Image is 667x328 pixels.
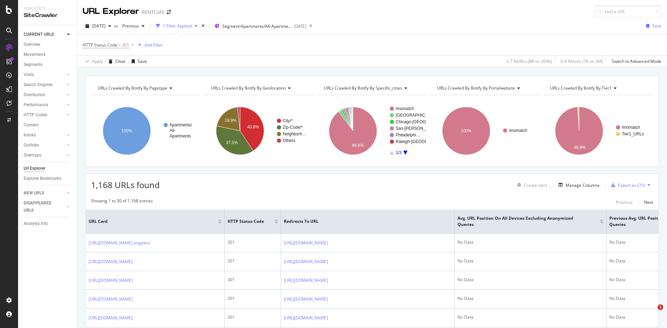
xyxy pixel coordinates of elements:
span: 1,168 URLs found [91,179,160,191]
div: arrow-right-arrow-left [167,10,171,15]
a: Visits [24,71,65,78]
a: Distribution [24,91,65,99]
a: Explorer Bookmarks [24,175,72,182]
button: Create alert [514,179,547,191]
text: Tier1_URLs [622,132,644,136]
div: DISAPPEARED URLS [24,200,59,214]
text: Zip-Code/* [283,125,303,130]
a: Content [24,121,72,129]
a: CURRENT URLS [24,31,65,38]
h4: URLs Crawled By Botify By tier1 [549,83,647,94]
span: URLs Crawled By Botify By geolocation [211,85,286,91]
a: Inlinks [24,132,65,139]
text: All- [170,128,175,133]
button: Save [129,56,147,67]
div: Switch to Advanced Mode [612,58,661,64]
button: Apply [83,56,103,67]
svg: A chart. [317,101,426,161]
span: URLs Crawled By Botify By pagetype [98,85,167,91]
span: URLs Crawled By Botify By specific_cities [324,85,402,91]
text: Chicago-[GEOGRAPHIC_DATA]/* [396,119,459,124]
div: NEW URLS [24,190,44,197]
button: Previous [120,20,147,32]
div: No Data [458,277,603,283]
div: RENTCafé [142,9,164,16]
div: 301 [228,258,278,264]
div: Content [24,121,39,129]
h4: URLs Crawled By Botify By pagetype [96,83,195,94]
text: 19.9% [224,118,236,123]
a: NEW URLS [24,190,65,197]
span: = [118,42,121,48]
a: [URL][DOMAIN_NAME] [284,258,328,265]
div: HTTP Codes [24,111,47,119]
a: Overview [24,41,72,48]
div: Save [652,23,661,29]
text: 1/3 [396,150,402,155]
button: Add Filter [135,41,163,49]
div: 2.7 % URLs ( 8K on 304K ) [507,58,552,64]
text: San-[PERSON_NAME]… [396,126,443,131]
a: Sitemaps [24,152,65,159]
a: Analysis Info [24,220,72,227]
div: Explorer Bookmarks [24,175,61,182]
div: 301 [228,239,278,245]
div: [DATE] [294,23,306,29]
a: [URL][DOMAIN_NAME] [89,314,133,321]
a: [URL][DOMAIN_NAME] [89,296,133,303]
button: Switch to Advanced Mode [609,56,661,67]
div: Movements [24,51,46,58]
div: No Data [458,239,603,245]
text: 100% [122,128,132,133]
div: Visits [24,71,34,78]
div: Save [138,58,147,64]
svg: A chart. [91,101,200,161]
a: DISAPPEARED URLS [24,200,65,214]
svg: A chart. [204,101,313,161]
iframe: Intercom live chat [643,304,660,321]
button: Next [644,198,653,206]
div: Add Filter [145,42,163,48]
div: Clear [115,58,126,64]
span: Avg. URL Position On All Devices excluding anonymized queries [458,215,590,228]
div: Analytics [24,6,71,11]
text: Others [283,138,295,143]
button: [DATE] [83,20,114,32]
span: 1 [658,304,663,310]
button: Manage Columns [556,181,600,189]
span: 2025 Jul. 8th [92,23,106,29]
button: Clear [106,56,126,67]
div: No Data [458,314,603,320]
div: 1 Filter Applied [163,23,192,29]
a: Url Explorer [24,165,72,172]
div: Apply [92,58,103,64]
div: 301 [228,277,278,283]
span: vs [114,23,120,29]
a: HTTP Codes [24,111,65,119]
a: Movements [24,51,72,58]
svg: A chart. [430,101,539,161]
text: #nomatch [509,128,527,133]
button: Segment:Apartments/All-Apartments[DATE] [212,20,306,32]
div: Distribution [24,91,46,99]
div: Showing 1 to 50 of 1,168 entries [91,198,153,206]
div: Inlinks [24,132,36,139]
button: Save [643,20,661,32]
div: No Data [458,295,603,302]
div: SiteCrawler [24,11,71,19]
div: 301 [228,295,278,302]
text: 100% [461,128,471,133]
div: times [200,23,206,30]
text: Apartments [170,134,191,138]
text: Neighborh… [283,132,306,136]
text: Apartments/ [170,123,192,127]
a: [URL][DOMAIN_NAME] [284,314,328,321]
span: URLs Crawled By Botify By portalwebsite [437,85,515,91]
text: 98.9% [574,145,586,150]
div: Sitemaps [24,152,41,159]
div: Export as CSV [618,182,645,188]
h4: URLs Crawled By Botify By geolocation [209,83,308,94]
button: Previous [616,198,633,206]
